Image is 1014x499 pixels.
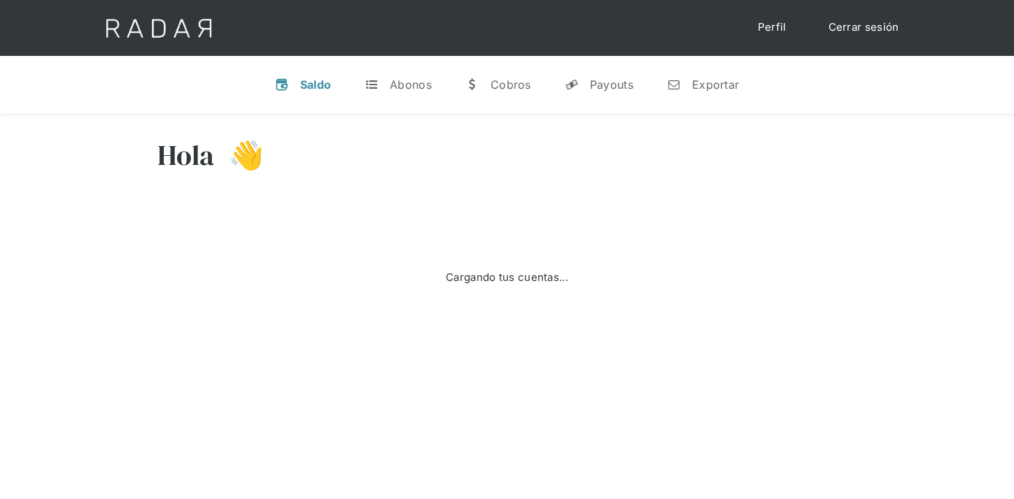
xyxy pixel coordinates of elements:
div: Cobros [491,78,531,92]
div: v [275,78,289,92]
div: w [465,78,479,92]
div: Abonos [390,78,432,92]
h3: Hola [157,138,215,173]
div: Cargando tus cuentas... [446,270,568,286]
a: Cerrar sesión [815,14,913,41]
div: Exportar [692,78,739,92]
div: Payouts [590,78,633,92]
div: y [565,78,579,92]
div: Saldo [300,78,332,92]
a: Perfil [744,14,801,41]
div: n [667,78,681,92]
h3: 👋 [215,138,264,173]
div: t [365,78,379,92]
